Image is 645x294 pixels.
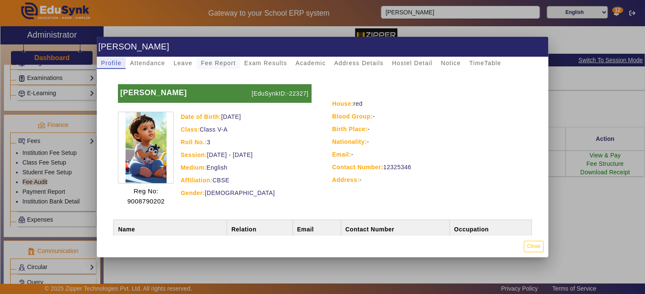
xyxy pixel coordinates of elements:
div: 3 [180,137,311,147]
span: Hostel Detail [392,60,432,66]
span: Academic [295,60,325,66]
span: Address Details [334,60,383,66]
strong: Contact Number: [332,164,383,170]
strong: Medium: [180,164,206,171]
h1: [PERSON_NAME] [97,37,548,57]
button: Close [524,241,544,252]
strong: Session: [180,151,207,158]
b: [PERSON_NAME] [120,88,187,97]
span: Attendance [130,60,165,66]
div: [DATE] - [DATE] [180,150,311,160]
div: - [332,137,529,147]
th: Occupation [450,220,532,239]
div: - [332,149,529,159]
span: Fee Report [201,60,236,66]
th: Email [292,220,341,239]
span: Notice [441,60,461,66]
div: - [332,124,529,134]
th: Name [114,220,227,239]
div: CBSE [180,175,311,185]
strong: Affiliation: [180,177,212,184]
p: Reg No: [127,186,164,196]
p: [EduSynkID:-22327] [249,84,311,103]
strong: House: [332,100,353,107]
img: ef996a47-5e70-4dc8-bbd6-8977c6661d5c [118,112,174,184]
th: Contact Number [341,220,449,239]
div: Class V-A [180,124,311,135]
span: TimeTable [469,60,501,66]
div: - [332,175,529,185]
strong: Date of Birth: [180,113,221,120]
div: [DEMOGRAPHIC_DATA] [180,188,311,198]
th: Relation [227,220,292,239]
div: [DATE] [180,112,311,122]
strong: Address: [332,176,360,183]
strong: Birth Place: [332,126,368,132]
span: Exam Results [244,60,287,66]
strong: Blood Group: [332,113,373,120]
strong: Nationality: [332,138,367,145]
strong: Gender: [180,190,205,196]
div: 12325346 [332,162,529,172]
strong: Email: [332,151,351,158]
strong: Roll No.: [180,139,207,146]
p: 9008790202 [127,196,164,206]
span: Profile [101,60,121,66]
div: English [180,162,311,173]
div: red [332,99,529,109]
div: - [332,111,529,121]
span: Leave [174,60,192,66]
strong: Class: [180,126,200,133]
